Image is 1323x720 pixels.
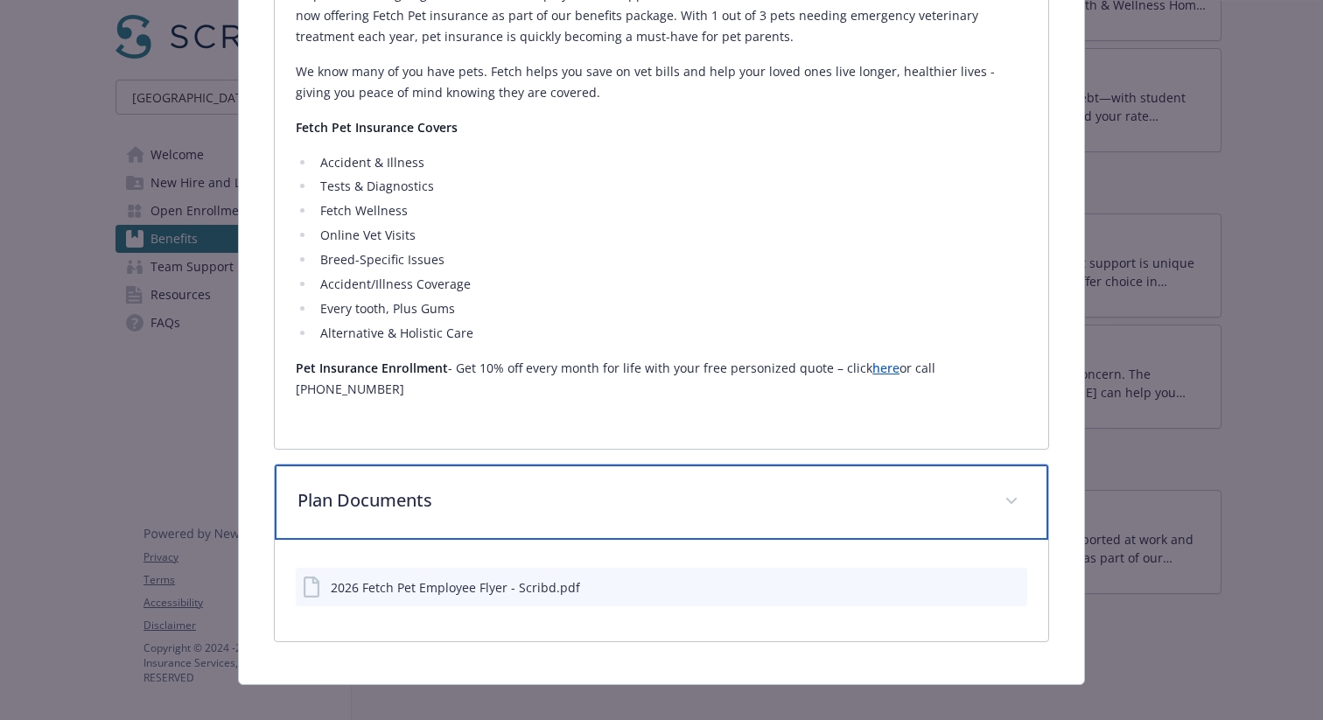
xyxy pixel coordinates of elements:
[315,152,1027,173] li: Accident & Illness
[315,323,1027,344] li: Alternative & Holistic Care
[1004,578,1020,597] button: preview file
[315,249,1027,270] li: Breed-Specific Issues
[297,487,983,514] p: Plan Documents
[296,360,448,376] strong: Pet Insurance Enrollment
[275,465,1048,540] div: Plan Documents
[315,225,1027,246] li: Online Vet Visits
[315,274,1027,295] li: Accident/Illness Coverage
[315,200,1027,221] li: Fetch Wellness
[331,578,580,597] div: 2026 Fetch Pet Employee Flyer - Scribd.pdf
[296,358,1027,400] p: - Get 10% off every month for life with your free personized quote – click or call [PHONE_NUMBER]
[872,360,899,376] a: here
[315,298,1027,319] li: Every tooth, Plus Gums
[976,578,990,597] button: download file
[296,61,1027,103] p: We know many of you have pets. Fetch helps you save on vet bills and help your loved ones live lo...
[315,176,1027,197] li: Tests & Diagnostics
[296,119,458,136] strong: Fetch Pet Insurance Covers
[275,540,1048,641] div: Plan Documents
